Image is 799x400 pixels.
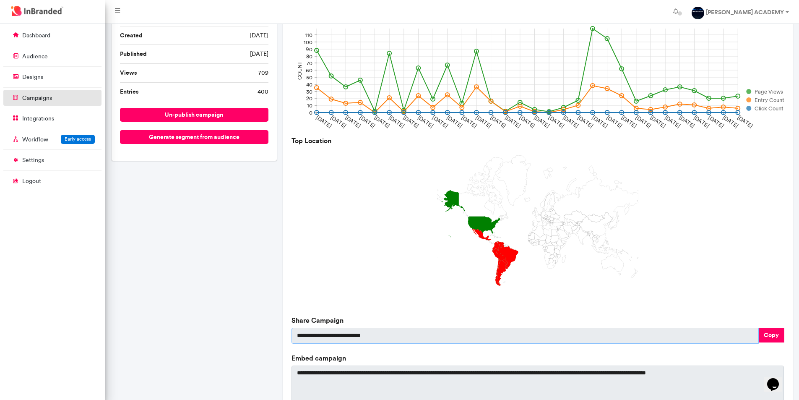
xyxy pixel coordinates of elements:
[306,89,312,95] text: 30
[620,114,638,129] text: [DATE]
[706,8,784,16] strong: [PERSON_NAME] ACADEMY
[306,95,312,102] text: 20
[291,137,784,145] h6: Top Location
[722,114,740,129] text: [DATE]
[306,74,312,81] text: 50
[302,50,337,55] div: Palabras clave
[684,49,691,55] img: tab_seo_analyzer_grey.svg
[3,27,102,43] a: dashboard
[306,67,312,73] text: 60
[3,152,102,168] a: settings
[3,69,102,85] a: designs
[758,328,784,342] button: Copy
[306,81,312,88] text: 40
[547,114,565,129] text: [DATE]
[506,50,528,55] div: Backlinks
[22,22,94,29] div: Dominio: [DOMAIN_NAME]
[497,49,503,55] img: tab_backlinks_grey.svg
[489,114,507,129] text: [DATE]
[291,354,784,362] h6: Embed campaign
[664,114,682,129] text: [DATE]
[3,110,102,126] a: integrations
[315,114,333,129] text: [DATE]
[606,114,624,129] text: [DATE]
[678,114,696,129] text: [DATE]
[13,22,20,29] img: website_grey.svg
[293,49,299,55] img: tab_keywords_by_traffic_grey.svg
[258,69,268,77] span: 709
[291,316,784,324] h6: Share Campaign
[504,114,522,129] text: [DATE]
[120,31,143,39] b: Created
[330,114,348,129] text: [DATE]
[635,114,653,129] text: [DATE]
[22,115,54,123] p: integrations
[692,7,704,19] img: profile dp
[533,114,551,129] text: [DATE]
[475,114,493,129] text: [DATE]
[120,130,269,144] button: Generate segment from audience
[103,49,109,55] img: tab_domain_overview_orange.svg
[3,90,102,106] a: campaigns
[258,88,268,96] span: 400
[23,13,41,20] div: v 4.0.25
[685,3,796,20] a: [PERSON_NAME] ACADEMY
[22,156,44,165] p: settings
[250,50,268,58] span: [DATE]
[776,18,783,24] img: go_to_app.svg
[649,114,667,129] text: [DATE]
[591,114,609,129] text: [DATE]
[22,177,41,186] p: logout
[446,114,464,129] text: [DATE]
[741,18,747,24] img: support.svg
[344,114,362,129] text: [DATE]
[764,366,791,392] iframe: chat widget
[304,39,312,45] text: 100
[694,50,737,55] div: Auditoría del sitio
[359,114,377,129] text: [DATE]
[309,110,312,116] text: 0
[307,102,312,109] text: 10
[388,114,406,129] text: [DATE]
[306,46,312,52] text: 90
[758,18,765,24] img: setting.svg
[707,114,725,129] text: [DATE]
[250,31,268,40] span: [DATE]
[13,13,20,20] img: logo_orange.svg
[22,136,48,144] p: Workflow
[3,48,102,64] a: audience
[120,88,138,95] b: Entries
[65,136,91,142] span: Early access
[576,114,594,129] text: [DATE]
[460,114,478,129] text: [DATE]
[416,114,435,129] text: [DATE]
[120,50,147,58] b: Published
[22,31,50,40] p: dashboard
[9,4,65,18] img: InBranded Logo
[22,52,48,61] p: audience
[305,32,312,38] text: 110
[402,114,420,129] text: [DATE]
[112,50,132,55] div: Dominio
[3,131,102,147] a: WorkflowEarly access
[120,108,269,122] button: un-publish campaign
[120,69,137,76] b: Views
[22,94,52,102] p: campaigns
[297,62,303,80] text: COUNT
[518,114,536,129] text: [DATE]
[373,114,391,129] text: [DATE]
[307,60,312,66] text: 70
[306,53,312,60] text: 80
[562,114,580,129] text: [DATE]
[22,73,43,81] p: designs
[431,114,449,129] text: [DATE]
[736,114,754,129] text: [DATE]
[692,114,711,129] text: [DATE]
